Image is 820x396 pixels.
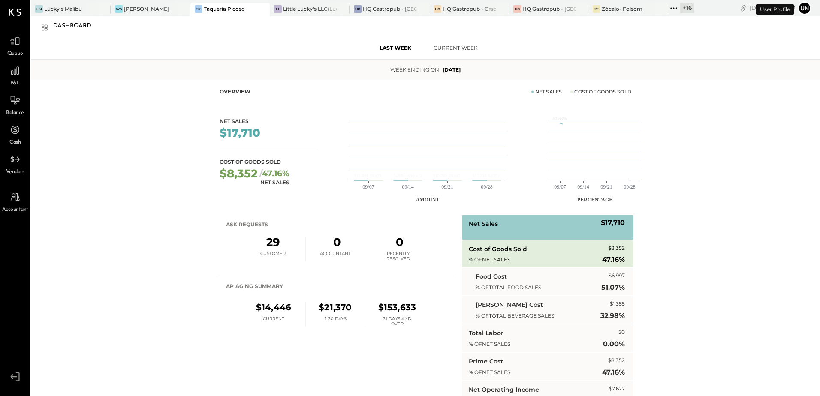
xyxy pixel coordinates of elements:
div: HG [434,5,441,13]
div: Customer [258,251,288,261]
div: $6,997 [609,272,625,281]
span: Accountant [2,206,28,214]
div: [PERSON_NAME] Cost [476,300,543,309]
div: $21,370 [319,302,352,313]
div: Cost of Goods Sold [469,245,527,253]
text: 49.74% [600,125,614,129]
span: / [259,168,262,178]
div: Little Lucky's LLC(Lucky's Soho) [283,5,337,12]
div: 0 [392,237,405,248]
text: 09/21 [441,184,453,190]
div: Cost of Goods Sold [570,88,631,95]
div: WS [115,5,123,13]
div: copy link [739,3,748,12]
div: $153,633 [378,302,416,313]
button: Current Week [425,41,485,55]
div: % of Total Food Sales [476,285,561,291]
text: $17,710 [473,173,487,178]
div: HG [354,5,362,13]
div: 0.00% [603,341,625,348]
text: $10,412 [408,174,422,178]
div: Cost of Goods Sold [220,159,289,165]
div: HQ Gastropub - Graceland Speakeasy [443,5,496,12]
div: 47.16% [602,257,625,263]
text: $17,044 [354,173,368,178]
div: % of NET SALES [469,257,555,263]
div: + 16 [680,3,694,13]
div: LM [35,5,43,13]
div: Dashboard [53,19,100,33]
div: Lucky's Malibu [44,5,82,12]
text: 09/07 [362,184,374,190]
div: Net Operating Income [469,385,539,394]
button: Last Week [365,41,425,55]
div: % of Total Beverage Sales [476,313,561,319]
text: 09/28 [624,184,635,190]
h2: Ask Requests [226,217,268,232]
div: 29 [266,237,280,248]
span: Vendors [6,168,24,176]
div: Food Cost [476,272,507,281]
text: 09/07 [554,184,566,190]
div: $1,355 [610,300,625,309]
div: 32.98% [600,312,625,319]
div: Accountant [321,251,350,261]
div: $0 [618,329,625,337]
div: Prime Cost [469,357,503,366]
div: $17,710 [601,219,625,228]
text: 57.63% [553,116,567,121]
div: % of NET SALES [469,341,555,347]
span: Balance [6,109,24,117]
div: LL [274,5,282,13]
a: Cash [0,122,30,147]
div: 47.16% [259,168,289,179]
div: 0 [329,237,342,248]
div: Taqueria Picoso [204,5,245,12]
div: Current [259,316,289,327]
div: $14,446 [256,302,291,313]
div: Net Sales [531,88,562,95]
text: PERCENTAGE [577,197,612,203]
text: 09/14 [577,184,589,190]
text: $9,847 [449,174,461,178]
div: 31 Days and Over [383,316,412,327]
div: Total Labor [469,329,503,337]
text: $20,655 [394,173,408,178]
span: WEEK ENDING ON [390,66,439,73]
a: Queue [0,33,30,58]
div: $8,352 [220,168,258,179]
text: 47.16% [623,127,637,132]
div: 47.16% [602,369,625,376]
b: [DATE] [443,66,461,73]
div: $7,677 [609,385,625,394]
div: 51.07% [601,284,625,291]
text: 09/21 [600,184,612,190]
div: Net Sales [469,219,498,228]
div: Net Sales [220,118,262,124]
text: 09/28 [481,184,492,190]
div: $8,352 [608,357,625,366]
h2: AP Aging Summary [226,279,283,294]
div: HQ Gastropub - [GEOGRAPHIC_DATA] [522,5,576,12]
div: Overview [220,88,251,95]
div: NET SALES [260,179,289,186]
div: Recently Resolved [383,251,413,261]
div: Zócalo- Folsom [602,5,642,12]
text: AMOUNT [416,197,440,203]
div: % of NET SALES [469,369,555,375]
div: HG [513,5,521,13]
span: P&L [10,80,20,87]
div: $17,710 [220,127,260,138]
a: P&L [0,63,30,87]
div: [PERSON_NAME] [124,5,169,12]
div: ZF [593,5,600,13]
div: User Profile [756,4,794,15]
button: Un [798,1,811,15]
text: $19,799 [433,173,447,178]
text: $8,352 [488,174,500,179]
div: [DATE] [750,4,796,12]
a: Vendors [0,151,30,176]
div: TP [195,5,202,13]
span: Cash [9,139,21,147]
text: 50.41% [576,124,591,129]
